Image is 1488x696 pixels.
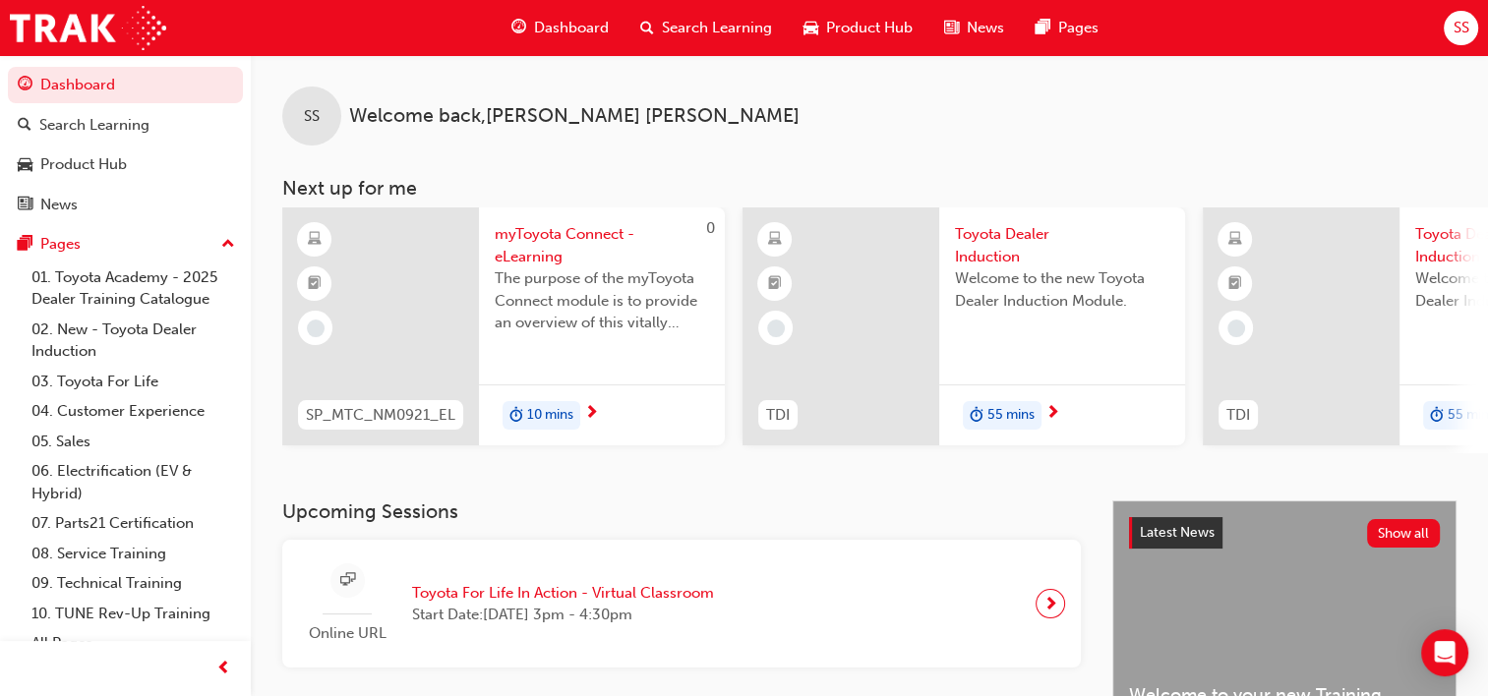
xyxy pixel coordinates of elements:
span: Welcome to the new Toyota Dealer Induction Module. [955,267,1169,312]
a: 02. New - Toyota Dealer Induction [24,315,243,367]
span: 55 mins [987,404,1035,427]
span: learningResourceType_ELEARNING-icon [308,227,322,253]
a: 01. Toyota Academy - 2025 Dealer Training Catalogue [24,262,243,315]
a: 06. Electrification (EV & Hybrid) [24,456,243,508]
span: TDI [1226,404,1250,427]
button: DashboardSearch LearningProduct HubNews [8,63,243,226]
span: Online URL [298,622,396,645]
span: learningRecordVerb_NONE-icon [307,319,325,337]
span: learningRecordVerb_NONE-icon [767,319,785,337]
span: car-icon [804,16,818,40]
a: All Pages [24,628,243,659]
span: learningRecordVerb_NONE-icon [1227,319,1245,337]
span: booktick-icon [1228,271,1242,297]
a: 03. Toyota For Life [24,367,243,397]
span: myToyota Connect - eLearning [495,223,709,267]
span: search-icon [18,117,31,135]
a: Online URLToyota For Life In Action - Virtual ClassroomStart Date:[DATE] 3pm - 4:30pm [298,555,1065,653]
span: Latest News [1140,524,1215,541]
span: Dashboard [534,17,609,39]
span: pages-icon [18,236,32,254]
span: next-icon [1043,590,1058,617]
a: 10. TUNE Rev-Up Training [24,599,243,629]
span: Product Hub [826,17,913,39]
span: Welcome back , [PERSON_NAME] [PERSON_NAME] [349,105,800,128]
button: Pages [8,226,243,262]
span: duration-icon [509,403,523,429]
span: next-icon [584,405,599,423]
h3: Upcoming Sessions [282,500,1081,523]
span: learningResourceType_ELEARNING-icon [1228,227,1242,253]
a: Latest NewsShow all [1129,517,1440,549]
span: up-icon [221,232,235,258]
div: Open Intercom Messenger [1421,629,1468,676]
span: Start Date: [DATE] 3pm - 4:30pm [412,604,714,626]
span: pages-icon [1036,16,1050,40]
span: guage-icon [511,16,526,40]
span: sessionType_ONLINE_URL-icon [340,568,355,593]
div: News [40,194,78,216]
a: TDIToyota Dealer InductionWelcome to the new Toyota Dealer Induction Module.duration-icon55 mins [743,207,1185,445]
a: News [8,187,243,223]
span: booktick-icon [768,271,782,297]
a: 04. Customer Experience [24,396,243,427]
span: Search Learning [662,17,772,39]
span: News [967,17,1004,39]
div: Pages [40,233,81,256]
span: booktick-icon [308,271,322,297]
span: search-icon [640,16,654,40]
a: pages-iconPages [1020,8,1114,48]
span: news-icon [18,197,32,214]
a: 09. Technical Training [24,568,243,599]
span: TDI [766,404,790,427]
h3: Next up for me [251,177,1488,200]
a: car-iconProduct Hub [788,8,928,48]
span: 10 mins [527,404,573,427]
span: prev-icon [216,657,231,681]
a: 05. Sales [24,427,243,457]
a: Product Hub [8,146,243,183]
span: next-icon [1045,405,1060,423]
img: Trak [10,6,166,50]
span: 0 [706,219,715,237]
span: Pages [1058,17,1099,39]
span: The purpose of the myToyota Connect module is to provide an overview of this vitally important ne... [495,267,709,334]
button: SS [1444,11,1478,45]
span: news-icon [944,16,959,40]
span: duration-icon [1430,403,1444,429]
button: Show all [1367,519,1441,548]
span: learningResourceType_ELEARNING-icon [768,227,782,253]
a: news-iconNews [928,8,1020,48]
a: search-iconSearch Learning [625,8,788,48]
span: Toyota Dealer Induction [955,223,1169,267]
span: car-icon [18,156,32,174]
span: SS [304,105,320,128]
a: 08. Service Training [24,539,243,569]
span: duration-icon [970,403,983,429]
span: SP_MTC_NM0921_EL [306,404,455,427]
a: guage-iconDashboard [496,8,625,48]
a: Search Learning [8,107,243,144]
div: Product Hub [40,153,127,176]
a: 07. Parts21 Certification [24,508,243,539]
a: Dashboard [8,67,243,103]
span: Toyota For Life In Action - Virtual Classroom [412,582,714,605]
span: SS [1453,17,1468,39]
a: 0SP_MTC_NM0921_ELmyToyota Connect - eLearningThe purpose of the myToyota Connect module is to pro... [282,207,725,445]
div: Search Learning [39,114,149,137]
span: guage-icon [18,77,32,94]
